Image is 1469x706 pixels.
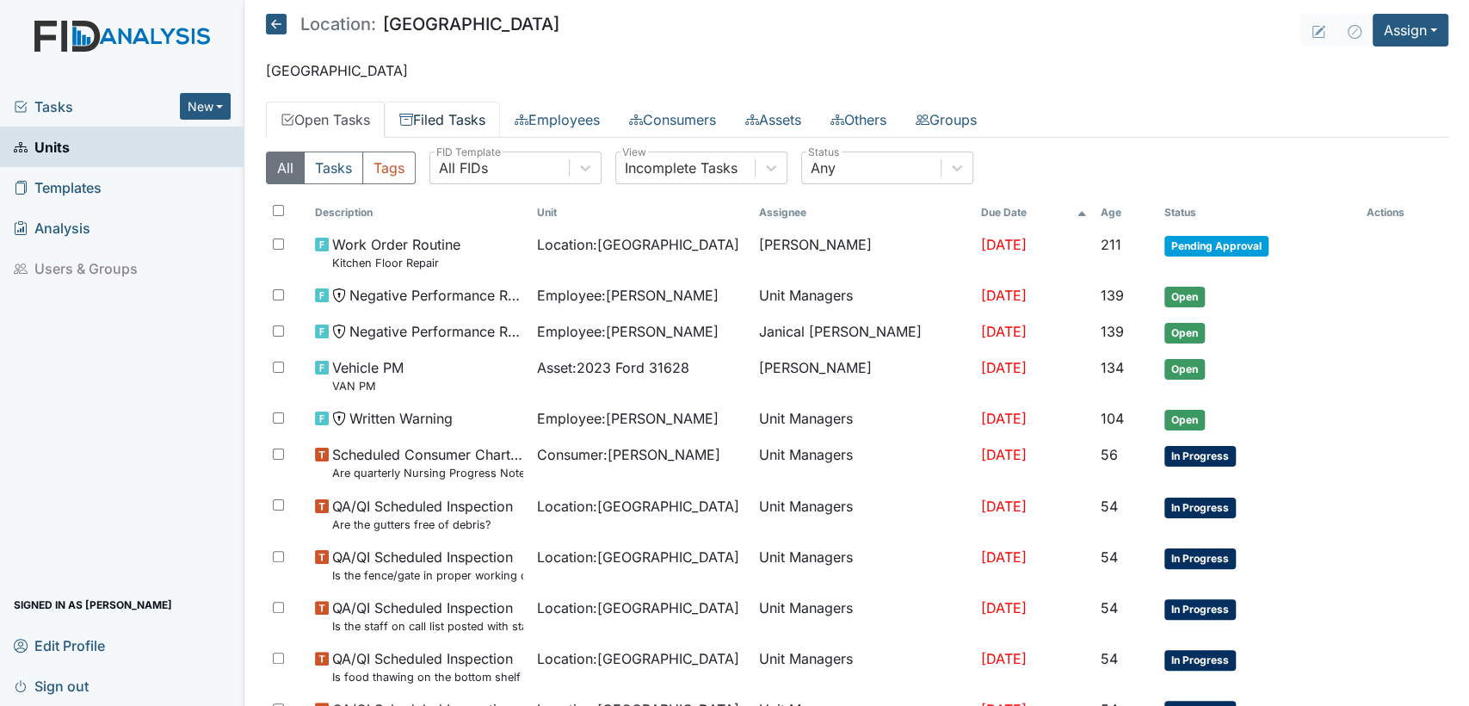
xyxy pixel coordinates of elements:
span: QA/QI Scheduled Inspection Is the fence/gate in proper working condition? [332,547,523,584]
span: 211 [1101,236,1121,253]
td: Unit Managers [752,401,974,437]
button: Tasks [304,152,363,184]
span: Analysis [14,214,90,241]
a: Consumers [614,102,731,138]
button: Assign [1373,14,1448,46]
a: Groups [901,102,991,138]
span: In Progress [1164,650,1236,671]
h5: [GEOGRAPHIC_DATA] [266,14,559,34]
td: [PERSON_NAME] [752,350,974,401]
a: Open Tasks [266,102,385,138]
th: Toggle SortBy [1094,198,1157,227]
td: Unit Managers [752,591,974,641]
span: In Progress [1164,548,1236,569]
span: Negative Performance Review [349,321,523,342]
span: Employee : [PERSON_NAME] [537,321,719,342]
span: Scheduled Consumer Chart Review Are quarterly Nursing Progress Notes/Visual Assessments completed... [332,444,523,481]
span: Open [1164,287,1205,307]
span: Location: [300,15,376,33]
span: Employee : [PERSON_NAME] [537,408,719,429]
span: Sign out [14,672,89,699]
div: Any [811,158,836,178]
span: Location : [GEOGRAPHIC_DATA] [537,648,739,669]
span: Edit Profile [14,632,105,659]
th: Toggle SortBy [530,198,752,227]
span: Location : [GEOGRAPHIC_DATA] [537,598,739,618]
a: Tasks [14,96,180,117]
span: Open [1164,410,1205,430]
button: All [266,152,305,184]
input: Toggle All Rows Selected [273,205,284,216]
small: Are quarterly Nursing Progress Notes/Visual Assessments completed by the end of the month followi... [332,465,523,481]
span: [DATE] [980,359,1026,376]
td: Unit Managers [752,278,974,314]
span: Written Warning [349,408,453,429]
td: Unit Managers [752,641,974,692]
div: Type filter [266,152,416,184]
button: Tags [362,152,416,184]
span: Pending Approval [1164,236,1268,257]
span: 54 [1101,599,1118,616]
span: In Progress [1164,446,1236,467]
a: Filed Tasks [385,102,500,138]
th: Actions [1360,198,1446,227]
button: New [180,93,231,120]
span: [DATE] [980,599,1026,616]
span: [DATE] [980,236,1026,253]
td: Unit Managers [752,540,974,591]
div: All FIDs [439,158,488,178]
small: Kitchen Floor Repair [332,255,460,271]
span: Units [14,133,70,160]
a: Employees [500,102,614,138]
small: Is the fence/gate in proper working condition? [332,567,523,584]
span: Vehicle PM VAN PM [332,357,404,394]
td: [PERSON_NAME] [752,227,974,278]
span: Open [1164,359,1205,380]
td: Unit Managers [752,489,974,540]
span: Consumer : [PERSON_NAME] [537,444,720,465]
span: 104 [1101,410,1124,427]
span: [DATE] [980,498,1026,515]
span: QA/QI Scheduled Inspection Is food thawing on the bottom shelf of the refrigerator within another... [332,648,523,685]
span: 139 [1101,323,1124,340]
span: Negative Performance Review [349,285,523,306]
th: Toggle SortBy [1157,198,1360,227]
span: 134 [1101,359,1124,376]
span: Templates [14,174,102,201]
span: Open [1164,323,1205,344]
span: Work Order Routine Kitchen Floor Repair [332,234,460,271]
span: In Progress [1164,498,1236,518]
th: Toggle SortBy [308,198,530,227]
span: [DATE] [980,650,1026,667]
span: In Progress [1164,599,1236,620]
span: Signed in as [PERSON_NAME] [14,591,172,618]
a: Others [816,102,901,138]
small: Is food thawing on the bottom shelf of the refrigerator within another container? [332,669,523,685]
span: [DATE] [980,287,1026,304]
span: 56 [1101,446,1118,463]
span: [DATE] [980,323,1026,340]
span: Location : [GEOGRAPHIC_DATA] [537,547,739,567]
small: Is the staff on call list posted with staff telephone numbers? [332,618,523,635]
small: VAN PM [332,378,404,394]
span: 54 [1101,650,1118,667]
small: Are the gutters free of debris? [332,517,513,533]
span: 54 [1101,548,1118,566]
td: Janical [PERSON_NAME] [752,314,974,350]
th: Assignee [752,198,974,227]
p: [GEOGRAPHIC_DATA] [266,60,1449,81]
span: [DATE] [980,410,1026,427]
span: Employee : [PERSON_NAME] [537,285,719,306]
span: QA/QI Scheduled Inspection Are the gutters free of debris? [332,496,513,533]
th: Toggle SortBy [973,198,1093,227]
span: Location : [GEOGRAPHIC_DATA] [537,234,739,255]
span: 139 [1101,287,1124,304]
span: Location : [GEOGRAPHIC_DATA] [537,496,739,517]
span: [DATE] [980,446,1026,463]
span: [DATE] [980,548,1026,566]
div: Incomplete Tasks [625,158,738,178]
span: QA/QI Scheduled Inspection Is the staff on call list posted with staff telephone numbers? [332,598,523,635]
td: Unit Managers [752,437,974,488]
span: Asset : 2023 Ford 31628 [537,357,689,378]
